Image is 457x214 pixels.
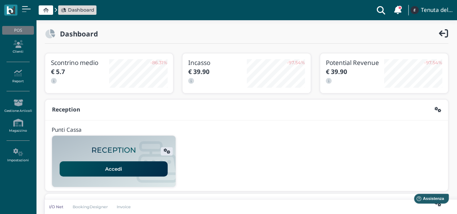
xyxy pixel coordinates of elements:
[2,66,34,86] a: Report
[112,204,136,210] a: Invoice
[2,26,34,35] div: POS
[52,106,80,113] b: Reception
[2,145,34,165] a: Impostazioni
[410,6,418,14] img: ...
[326,59,384,66] h3: Potential Revenue
[51,59,109,66] h3: Scontrino medio
[55,30,98,38] h2: Dashboard
[2,96,34,116] a: Gestione Articoli
[91,146,136,154] h2: RECEPTION
[188,59,246,66] h3: Incasso
[51,67,65,76] b: € 5.7
[68,204,112,210] a: BookingDesigner
[188,67,210,76] b: € 39.90
[60,161,168,176] a: Accedi
[2,37,34,57] a: Clienti
[409,1,453,19] a: ... Tenuta del Barco
[68,6,94,13] span: Dashboard
[2,116,34,136] a: Magazzino
[52,127,82,133] h4: Punti Cassa
[61,6,94,13] a: Dashboard
[326,67,347,76] b: € 39.90
[421,7,453,13] h4: Tenuta del Barco
[406,192,451,208] iframe: Help widget launcher
[21,6,48,11] span: Assistenza
[7,6,15,14] img: logo
[49,204,64,210] p: I/O Net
